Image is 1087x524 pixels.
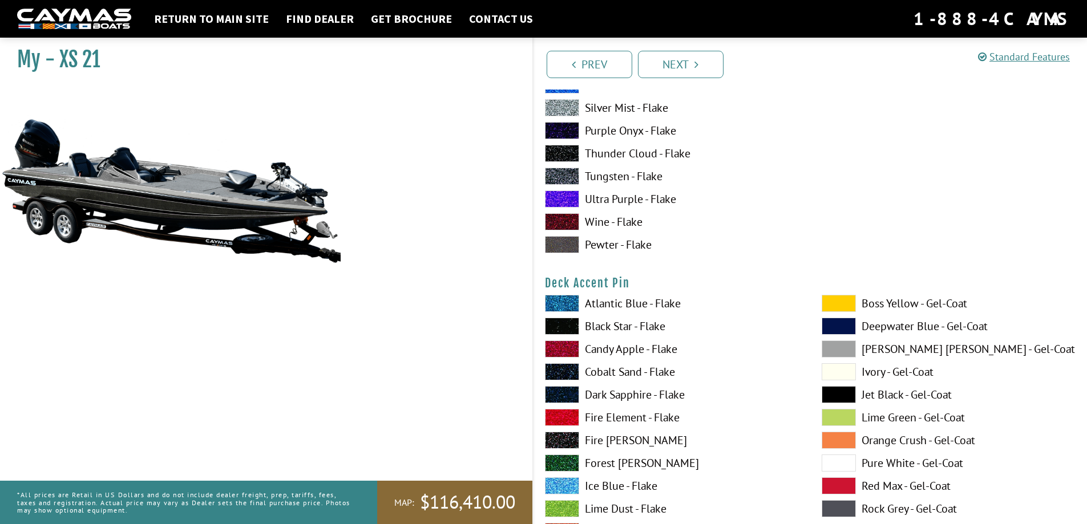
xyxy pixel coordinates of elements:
label: Boss Yellow - Gel-Coat [822,295,1076,312]
label: Thunder Cloud - Flake [545,145,799,162]
h4: Deck Accent Pin [545,276,1076,290]
a: MAP:$116,410.00 [377,481,532,524]
label: Ice Blue - Flake [545,477,799,494]
label: Rock Grey - Gel-Coat [822,500,1076,517]
label: Ultra Purple - Flake [545,190,799,208]
label: Pewter - Flake [545,236,799,253]
label: Deepwater Blue - Gel-Coat [822,318,1076,335]
label: Lime Dust - Flake [545,500,799,517]
label: Dark Sapphire - Flake [545,386,799,403]
label: Fire [PERSON_NAME] [545,432,799,449]
label: Fire Element - Flake [545,409,799,426]
label: Jet Black - Gel-Coat [822,386,1076,403]
a: Get Brochure [365,11,458,26]
label: Black Star - Flake [545,318,799,335]
label: Tungsten - Flake [545,168,799,185]
a: Return to main site [148,11,274,26]
a: Find Dealer [280,11,359,26]
label: Forest [PERSON_NAME] [545,454,799,472]
a: Prev [547,51,632,78]
label: Purple Onyx - Flake [545,122,799,139]
label: Candy Apple - Flake [545,340,799,358]
label: Ivory - Gel-Coat [822,363,1076,380]
img: white-logo-c9c8dbefe5ff5ceceb0f0178aa75bf4bb51f6bca0971e226c86eb53dfe498488.png [17,9,131,30]
label: Cobalt Sand - Flake [545,363,799,380]
span: $116,410.00 [420,490,515,514]
label: Pure White - Gel-Coat [822,454,1076,472]
label: Red Max - Gel-Coat [822,477,1076,494]
label: Wine - Flake [545,213,799,230]
a: Standard Features [978,50,1070,63]
label: Silver Mist - Flake [545,99,799,116]
div: 1-888-4CAYMAS [914,6,1070,31]
label: Atlantic Blue - Flake [545,295,799,312]
label: Orange Crush - Gel-Coat [822,432,1076,449]
label: Lime Green - Gel-Coat [822,409,1076,426]
a: Next [638,51,724,78]
label: [PERSON_NAME] [PERSON_NAME] - Gel-Coat [822,340,1076,358]
a: Contact Us [463,11,539,26]
span: MAP: [394,497,414,509]
h1: My - XS 21 [17,47,504,72]
p: *All prices are Retail in US Dollars and do not include dealer freight, prep, tariffs, fees, taxe... [17,485,351,519]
